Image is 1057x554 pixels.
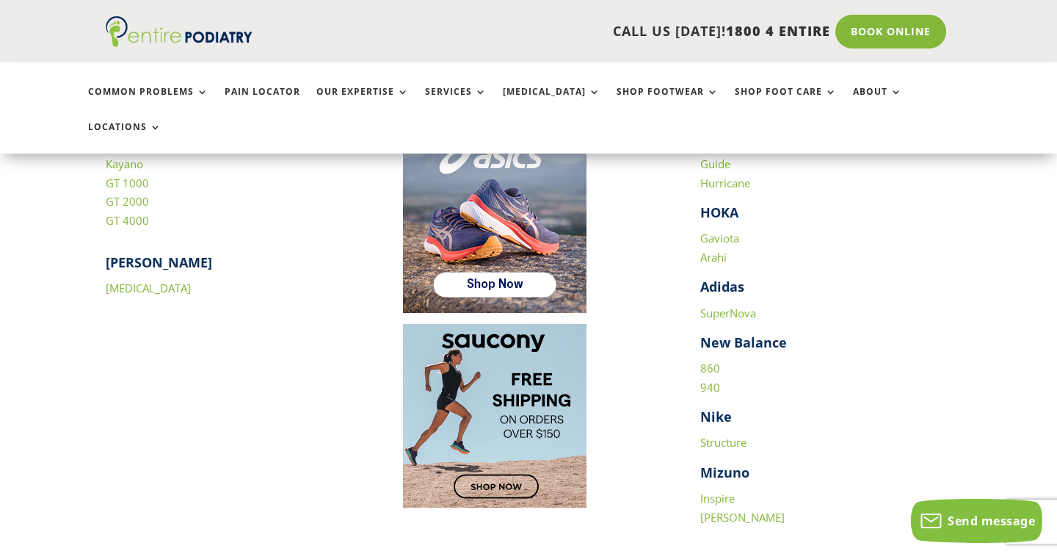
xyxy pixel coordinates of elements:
[106,253,212,271] strong: [PERSON_NAME]
[106,157,143,171] a: Kayano
[617,87,719,118] a: Shop Footwear
[700,491,735,506] a: Inspire
[700,435,747,450] a: Structure
[835,15,946,48] a: Book Online
[700,278,744,295] strong: Adidas
[700,204,738,221] strong: HOKA
[300,22,830,41] p: CALL US [DATE]!
[316,87,409,118] a: Our Expertise
[88,122,161,154] a: Locations
[735,87,837,118] a: Shop Foot Care
[700,306,756,320] a: SuperNova
[700,510,785,525] a: [PERSON_NAME]
[700,380,720,395] a: 940
[700,361,720,375] a: 860
[853,87,902,118] a: About
[948,513,1035,529] span: Send message
[700,157,730,171] a: Guide
[700,408,732,425] strong: Nike
[503,87,600,118] a: [MEDICAL_DATA]
[225,87,300,118] a: Pain Locator
[700,334,787,351] strong: New Balance
[726,22,830,40] span: 1800 4 ENTIRE
[700,250,727,265] a: Arahi
[106,35,253,50] a: Entire Podiatry
[700,176,750,190] a: Hurricane
[106,281,191,295] a: [MEDICAL_DATA]
[88,87,208,118] a: Common Problems
[106,213,149,228] a: GT 4000
[106,194,149,209] a: GT 2000
[425,87,487,118] a: Services
[911,499,1042,543] button: Send message
[700,464,749,481] strong: Mizuno
[106,176,149,190] a: GT 1000
[106,16,253,47] img: logo (1)
[700,231,739,245] a: Gaviota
